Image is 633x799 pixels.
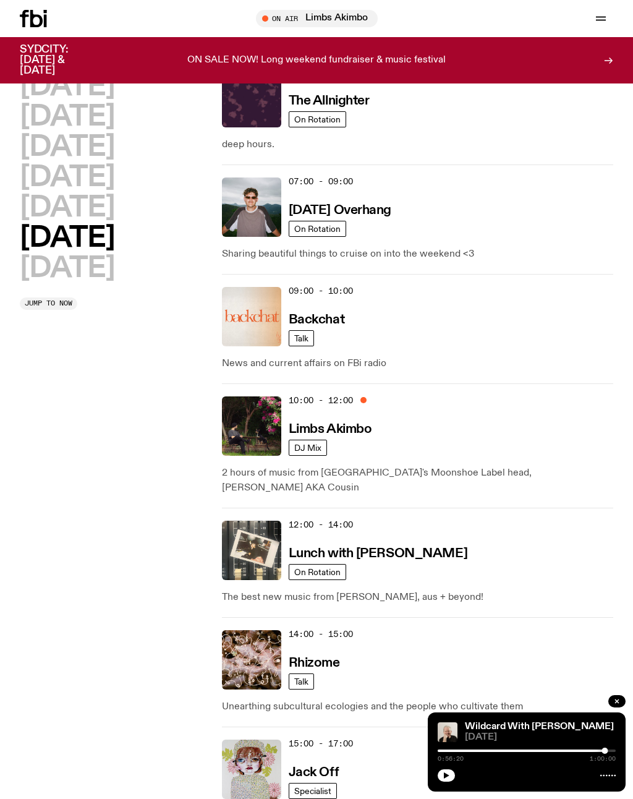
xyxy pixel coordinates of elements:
[289,176,353,187] span: 07:00 - 09:00
[20,255,114,283] button: [DATE]
[289,628,353,640] span: 14:00 - 15:00
[20,297,77,310] button: Jump to now
[289,92,370,108] a: The Allnighter
[294,443,321,452] span: DJ Mix
[289,673,314,690] a: Talk
[590,756,616,762] span: 1:00:00
[289,221,346,237] a: On Rotation
[289,545,467,560] a: Lunch with [PERSON_NAME]
[20,134,114,161] button: [DATE]
[289,314,344,327] h3: Backchat
[222,590,613,605] p: The best new music from [PERSON_NAME], aus + beyond!
[222,137,613,152] p: deep hours.
[294,786,331,795] span: Specialist
[289,564,346,580] a: On Rotation
[25,300,72,307] span: Jump to now
[222,521,281,580] img: A polaroid of Ella Avni in the studio on top of the mixer which is also located in the studio.
[294,224,341,233] span: On Rotation
[289,657,340,670] h3: Rhizome
[289,766,339,779] h3: Jack Off
[289,311,344,327] a: Backchat
[222,247,613,262] p: Sharing beautiful things to cruise on into the weekend <3
[222,630,281,690] img: A close up picture of a bunch of ginger roots. Yellow squiggles with arrows, hearts and dots are ...
[20,73,114,101] button: [DATE]
[289,423,372,436] h3: Limbs Akimbo
[222,740,281,799] img: a dotty lady cuddling her cat amongst flowers
[20,45,99,76] h3: SYDCITY: [DATE] & [DATE]
[289,738,353,750] span: 15:00 - 17:00
[289,440,327,456] a: DJ Mix
[465,733,616,742] span: [DATE]
[20,194,114,222] button: [DATE]
[289,654,340,670] a: Rhizome
[289,330,314,346] a: Talk
[289,519,353,531] span: 12:00 - 14:00
[294,114,341,124] span: On Rotation
[222,699,613,714] p: Unearthing subcultural ecologies and the people who cultivate them
[187,55,446,66] p: ON SALE NOW! Long weekend fundraiser & music festival
[289,285,353,297] span: 09:00 - 10:00
[289,421,372,436] a: Limbs Akimbo
[20,224,114,252] button: [DATE]
[289,783,337,799] a: Specialist
[20,103,114,131] button: [DATE]
[438,722,457,742] img: Stuart is smiling charmingly, wearing a black t-shirt against a stark white background.
[222,177,281,237] img: Harrie Hastings stands in front of cloud-covered sky and rolling hills. He's wearing sunglasses a...
[222,396,281,456] img: Jackson sits at an outdoor table, legs crossed and gazing at a black and brown dog also sitting a...
[222,466,613,495] p: 2 hours of music from [GEOGRAPHIC_DATA]'s Moonshoe Label head, [PERSON_NAME] AKA Cousin
[289,202,391,217] a: [DATE] Overhang
[294,677,308,686] span: Talk
[289,95,370,108] h3: The Allnighter
[294,333,308,343] span: Talk
[289,395,353,406] span: 10:00 - 12:00
[294,567,341,576] span: On Rotation
[289,547,467,560] h3: Lunch with [PERSON_NAME]
[465,722,614,732] a: Wildcard With [PERSON_NAME]
[222,356,613,371] p: News and current affairs on FBi radio
[438,756,464,762] span: 0:56:20
[289,111,346,127] a: On Rotation
[289,204,391,217] h3: [DATE] Overhang
[289,764,339,779] a: Jack Off
[20,164,114,192] button: [DATE]
[256,10,378,27] button: On AirLimbs Akimbo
